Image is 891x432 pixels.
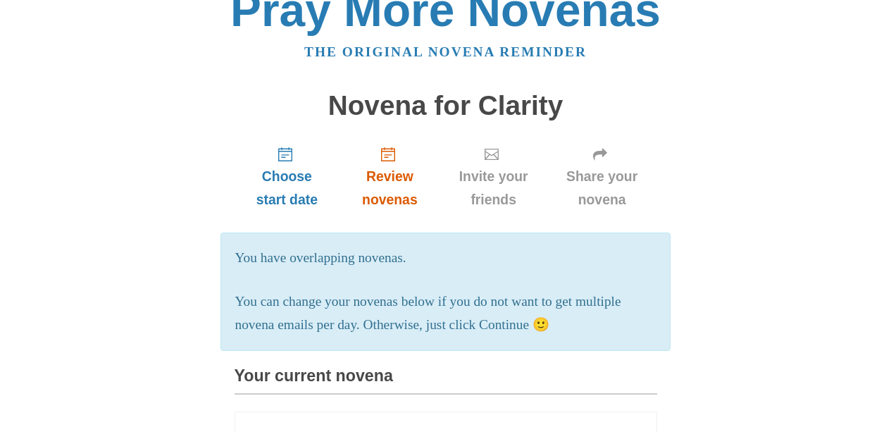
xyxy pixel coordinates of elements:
[235,91,657,121] h1: Novena for Clarity
[235,247,656,270] p: You have overlapping novenas.
[440,135,547,218] a: Invite your friends
[339,135,440,218] a: Review novenas
[454,165,533,211] span: Invite your friends
[304,44,587,59] a: The original novena reminder
[547,135,657,218] a: Share your novena
[235,135,340,218] a: Choose start date
[235,367,657,395] h3: Your current novena
[249,165,326,211] span: Choose start date
[354,165,425,211] span: Review novenas
[561,165,643,211] span: Share your novena
[235,290,656,337] p: You can change your novenas below if you do not want to get multiple novena emails per day. Other...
